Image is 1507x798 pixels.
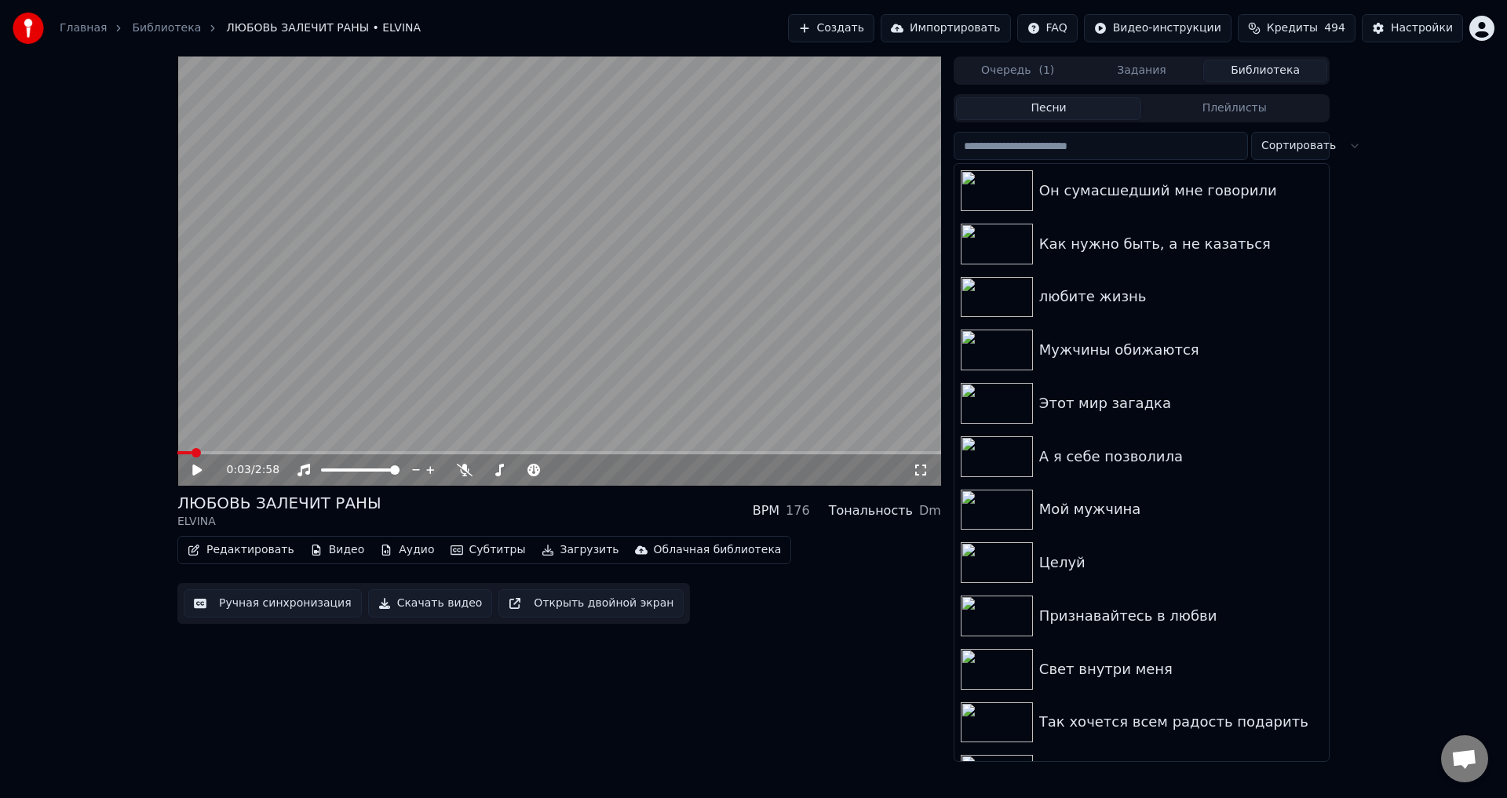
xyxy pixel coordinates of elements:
[255,462,279,478] span: 2:58
[1039,286,1323,308] div: любите жизнь
[1039,446,1323,468] div: А я себе позволила
[788,14,874,42] button: Создать
[1038,63,1054,78] span: ( 1 )
[1141,97,1327,120] button: Плейлисты
[1039,711,1323,733] div: Так хочется всем радость подарить
[786,501,810,520] div: 176
[1039,552,1323,574] div: Целуй
[1362,14,1463,42] button: Настройки
[226,20,421,36] span: ЛЮБОВЬ ЗАЛЕЧИТ РАНЫ • ELVINA
[1039,605,1323,627] div: Признавайтесь в любви
[535,539,626,561] button: Загрузить
[1203,60,1327,82] button: Библиотека
[177,492,381,514] div: ЛЮБОВЬ ЗАЛЕЧИТ РАНЫ
[60,20,107,36] a: Главная
[1017,14,1078,42] button: FAQ
[13,13,44,44] img: youka
[498,589,684,618] button: Открыть двойной экран
[1267,20,1318,36] span: Кредиты
[654,542,782,558] div: Облачная библиотека
[181,539,301,561] button: Редактировать
[829,501,913,520] div: Тональность
[956,60,1080,82] button: Очередь
[1039,233,1323,255] div: Как нужно быть, а не казаться
[1039,339,1323,361] div: Мужчины обижаются
[177,514,381,530] div: ELVINA
[132,20,201,36] a: Библиотека
[1441,735,1488,782] div: Открытый чат
[956,97,1142,120] button: Песни
[1238,14,1356,42] button: Кредиты494
[60,20,421,36] nav: breadcrumb
[919,501,941,520] div: Dm
[1080,60,1204,82] button: Задания
[1391,20,1453,36] div: Настройки
[1039,180,1323,202] div: Он сумасшедший мне говорили
[1039,658,1323,680] div: Свет внутри меня
[881,14,1011,42] button: Импортировать
[368,589,493,618] button: Скачать видео
[1039,498,1323,520] div: Мой мужчина
[444,539,532,561] button: Субтитры
[374,539,440,561] button: Аудио
[1039,392,1323,414] div: Этот мир загадка
[753,501,779,520] div: BPM
[1324,20,1345,36] span: 494
[184,589,362,618] button: Ручная синхронизация
[227,462,265,478] div: /
[1084,14,1232,42] button: Видео-инструкции
[227,462,251,478] span: 0:03
[304,539,371,561] button: Видео
[1261,138,1336,154] span: Сортировать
